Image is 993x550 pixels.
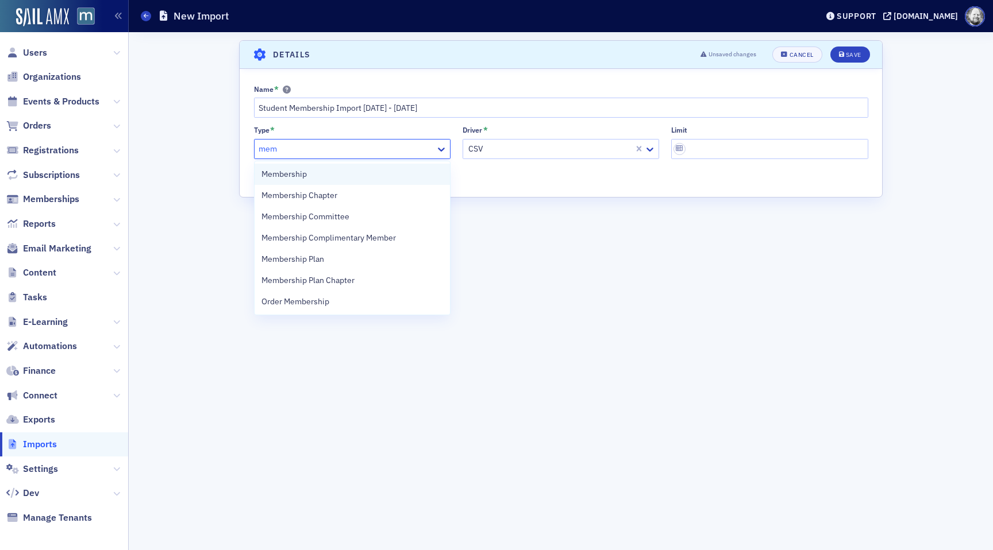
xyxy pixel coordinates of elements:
[274,85,279,93] abbr: This field is required
[23,144,79,157] span: Registrations
[261,232,396,244] span: Membership Complimentary Member
[261,189,337,202] span: Membership Chapter
[6,47,47,59] a: Users
[6,242,91,255] a: Email Marketing
[6,487,39,499] a: Dev
[254,85,274,94] div: Name
[6,463,58,475] a: Settings
[16,8,69,26] img: SailAMX
[174,9,229,23] h1: New Import
[790,52,814,58] div: Cancel
[23,413,55,426] span: Exports
[6,512,92,524] a: Manage Tenants
[23,365,56,377] span: Finance
[830,47,870,63] button: Save
[254,126,270,134] div: Type
[23,487,39,499] span: Dev
[6,389,57,402] a: Connect
[6,291,47,304] a: Tasks
[23,47,47,59] span: Users
[261,253,324,265] span: Membership Plan
[23,389,57,402] span: Connect
[6,266,56,279] a: Content
[23,95,99,108] span: Events & Products
[483,126,488,134] abbr: This field is required
[671,126,687,134] div: Limit
[6,438,57,451] a: Imports
[273,49,311,61] h4: Details
[23,291,47,304] span: Tasks
[23,71,81,83] span: Organizations
[6,218,56,230] a: Reports
[261,168,307,180] span: Membership
[6,316,68,328] a: E-Learning
[23,119,51,132] span: Orders
[772,47,822,63] button: Cancel
[894,11,958,21] div: [DOMAIN_NAME]
[23,316,68,328] span: E-Learning
[846,52,861,58] div: Save
[6,71,81,83] a: Organizations
[837,11,876,21] div: Support
[965,6,985,26] span: Profile
[23,438,57,451] span: Imports
[6,169,80,181] a: Subscriptions
[6,95,99,108] a: Events & Products
[23,266,56,279] span: Content
[261,211,349,223] span: Membership Committee
[270,126,275,134] abbr: This field is required
[23,218,56,230] span: Reports
[23,340,77,353] span: Automations
[6,144,79,157] a: Registrations
[23,169,80,181] span: Subscriptions
[883,12,962,20] button: [DOMAIN_NAME]
[463,126,482,134] div: Driver
[77,7,95,25] img: SailAMX
[69,7,95,27] a: View Homepage
[6,413,55,426] a: Exports
[23,512,92,524] span: Manage Tenants
[6,119,51,132] a: Orders
[709,50,756,59] span: Unsaved changes
[23,463,58,475] span: Settings
[261,296,329,308] span: Order Membership
[23,193,79,206] span: Memberships
[6,193,79,206] a: Memberships
[6,340,77,353] a: Automations
[261,274,355,286] span: Membership Plan Chapter
[6,365,56,377] a: Finance
[23,242,91,255] span: Email Marketing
